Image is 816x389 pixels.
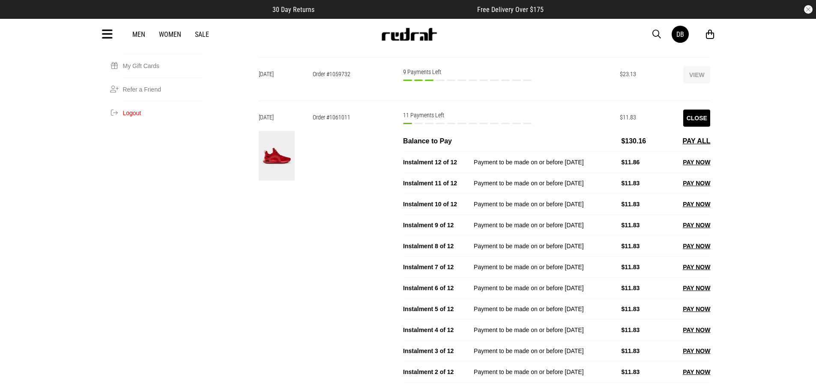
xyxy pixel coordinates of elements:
button: PAY NOW [683,367,710,377]
div: [DATE] [259,114,313,131]
div: $11.83 [621,178,673,188]
iframe: Customer reviews powered by Trustpilot [332,5,460,14]
div: Instalment 6 of 12 [403,283,474,293]
div: Payment to be made on or before [DATE] [474,262,621,272]
button: View [683,66,710,83]
div: Payment to be made on or before [DATE] [474,325,621,335]
a: Refer a Friend [123,77,203,101]
div: $11.83 [621,199,673,209]
div: Payment to be made on or before [DATE] [474,178,621,188]
div: $23.13 [620,71,683,88]
button: Logout [123,101,203,125]
div: $11.83 [621,304,673,314]
div: $11.83 [621,283,673,293]
div: Payment to be made on or before [DATE] [474,367,621,377]
button: PAY NOW [683,325,710,335]
a: Sale [195,30,209,39]
button: PAY NOW [683,241,710,251]
button: PAY NOW [683,178,710,188]
button: PAY NOW [683,157,710,167]
button: PAY NOW [683,199,710,209]
div: Instalment 7 of 12 [403,262,474,272]
div: Payment to be made on or before [DATE] [474,346,621,356]
div: Payment to be made on or before [DATE] [474,199,621,209]
div: Instalment 12 of 12 [403,157,474,167]
div: Payment to be made on or before [DATE] [474,157,621,167]
img: Redrat logo [381,28,437,41]
div: Instalment 10 of 12 [403,199,474,209]
div: $11.83 [621,220,673,230]
div: Payment to be made on or before [DATE] [474,241,621,251]
div: DB [676,30,684,39]
div: Instalment 3 of 12 [403,346,474,356]
div: Payment to be made on or before [DATE] [474,220,621,230]
div: Payment to be made on or before [DATE] [474,283,621,293]
button: PAY NOW [683,262,710,272]
span: Free Delivery Over $175 [477,6,544,14]
div: Order #1061011 [313,114,403,131]
a: My Gift Cards [123,54,203,77]
a: Women [159,30,181,39]
div: $11.83 [621,262,673,272]
div: Payment to be made on or before [DATE] [474,304,621,314]
button: Open LiveChat chat widget [7,3,33,29]
a: Men [132,30,145,39]
div: Instalment 8 of 12 [403,241,474,251]
div: $11.83 [621,325,673,335]
button: PAY ALL [683,136,711,146]
div: $11.83 [621,346,673,356]
div: Order #1059732 [313,71,403,88]
div: Instalment 5 of 12 [403,304,474,314]
div: $11.86 [621,157,673,167]
div: Instalment 2 of 12 [403,367,474,377]
div: Instalment 4 of 12 [403,325,474,335]
div: $11.83 [621,367,673,377]
button: PAY NOW [683,304,710,314]
div: Balance to Pay [403,136,474,146]
span: 9 Payments Left [403,68,441,75]
div: Instalment 11 of 12 [403,178,474,188]
button: PAY NOW [683,346,710,356]
div: $130.16 [621,136,673,146]
span: 30 Day Returns [272,6,314,14]
span: 11 Payments Left [403,112,444,119]
div: [DATE] [259,71,313,88]
div: $11.83 [620,114,683,131]
button: PAY NOW [683,220,710,230]
button: Close [683,110,710,127]
div: Instalment 9 of 12 [403,220,474,230]
div: $11.83 [621,241,673,251]
button: PAY NOW [683,283,710,293]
